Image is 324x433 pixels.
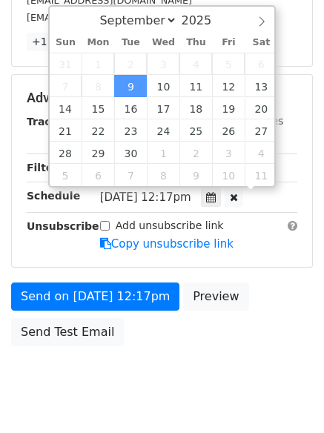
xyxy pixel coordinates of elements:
[212,38,245,47] span: Fri
[179,38,212,47] span: Thu
[212,75,245,97] span: September 12, 2025
[27,220,99,232] strong: Unsubscribe
[27,116,76,128] strong: Tracking
[50,75,82,97] span: September 7, 2025
[147,97,179,119] span: September 17, 2025
[147,38,179,47] span: Wed
[82,164,114,186] span: October 6, 2025
[27,190,80,202] strong: Schedule
[212,164,245,186] span: October 10, 2025
[245,164,277,186] span: October 11, 2025
[27,162,65,173] strong: Filters
[82,38,114,47] span: Mon
[82,53,114,75] span: September 1, 2025
[245,97,277,119] span: September 20, 2025
[147,164,179,186] span: October 8, 2025
[250,362,324,433] iframe: Chat Widget
[114,75,147,97] span: September 9, 2025
[212,119,245,142] span: September 26, 2025
[27,33,89,51] a: +17 more
[82,142,114,164] span: September 29, 2025
[50,142,82,164] span: September 28, 2025
[114,142,147,164] span: September 30, 2025
[50,97,82,119] span: September 14, 2025
[147,142,179,164] span: October 1, 2025
[50,164,82,186] span: October 5, 2025
[114,97,147,119] span: September 16, 2025
[212,142,245,164] span: October 3, 2025
[245,142,277,164] span: October 4, 2025
[50,53,82,75] span: August 31, 2025
[27,90,297,106] h5: Advanced
[11,318,124,346] a: Send Test Email
[179,164,212,186] span: October 9, 2025
[179,97,212,119] span: September 18, 2025
[114,38,147,47] span: Tue
[245,119,277,142] span: September 27, 2025
[245,75,277,97] span: September 13, 2025
[179,53,212,75] span: September 4, 2025
[177,13,231,27] input: Year
[50,119,82,142] span: September 21, 2025
[212,97,245,119] span: September 19, 2025
[147,119,179,142] span: September 24, 2025
[179,75,212,97] span: September 11, 2025
[179,142,212,164] span: October 2, 2025
[114,164,147,186] span: October 7, 2025
[147,75,179,97] span: September 10, 2025
[50,38,82,47] span: Sun
[82,97,114,119] span: September 15, 2025
[179,119,212,142] span: September 25, 2025
[11,282,179,311] a: Send on [DATE] 12:17pm
[100,191,191,204] span: [DATE] 12:17pm
[82,119,114,142] span: September 22, 2025
[212,53,245,75] span: September 5, 2025
[183,282,248,311] a: Preview
[114,119,147,142] span: September 23, 2025
[114,53,147,75] span: September 2, 2025
[147,53,179,75] span: September 3, 2025
[82,75,114,97] span: September 8, 2025
[100,237,234,251] a: Copy unsubscribe link
[116,218,224,234] label: Add unsubscribe link
[27,12,192,23] small: [EMAIL_ADDRESS][DOMAIN_NAME]
[245,53,277,75] span: September 6, 2025
[245,38,277,47] span: Sat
